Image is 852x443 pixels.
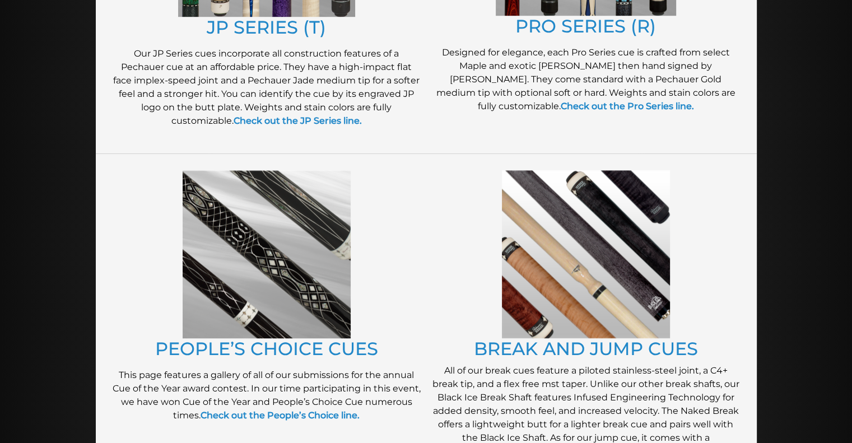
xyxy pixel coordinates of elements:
[155,338,378,360] a: PEOPLE’S CHOICE CUES
[113,47,421,128] p: Our JP Series cues incorporate all construction features of a Pechauer cue at an affordable price...
[201,410,360,421] a: Check out the People’s Choice line.
[432,46,740,113] p: Designed for elegance, each Pro Series cue is crafted from select Maple and exotic [PERSON_NAME] ...
[113,369,421,422] p: This page features a gallery of all of our submissions for the annual Cue of the Year award conte...
[234,115,362,126] a: Check out the JP Series line.
[561,101,694,111] a: Check out the Pro Series line.
[207,16,326,38] a: JP SERIES (T)
[515,15,656,37] a: PRO SERIES (R)
[474,338,698,360] a: BREAK AND JUMP CUES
